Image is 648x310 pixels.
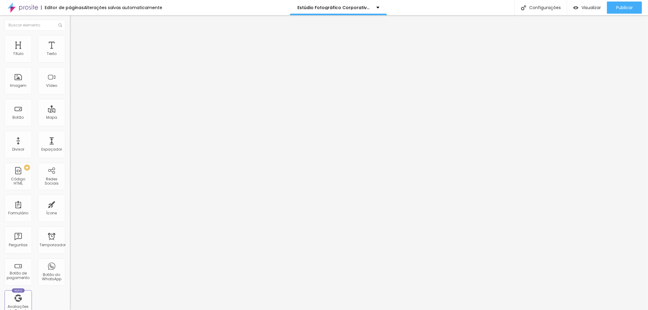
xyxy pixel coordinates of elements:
font: Código HTML [11,176,26,186]
font: Mapa [46,115,57,120]
img: view-1.svg [573,5,578,10]
input: Buscar elemento [5,20,65,31]
font: Novo [14,289,22,292]
font: Espaçador [41,147,62,152]
font: Estúdio Fotográfico Corporativo em [GEOGRAPHIC_DATA] [297,5,428,11]
button: Visualizar [567,2,607,14]
font: Temporizador [39,242,66,247]
font: Imagem [10,83,26,88]
font: Texto [47,51,57,56]
font: Configurações [529,5,561,11]
font: Perguntas [9,242,28,247]
font: Alterações salvas automaticamente [84,5,162,11]
font: Publicar [616,5,633,11]
font: Editor de páginas [45,5,84,11]
img: Ícone [521,5,526,10]
font: Título [13,51,23,56]
img: Ícone [58,23,62,27]
font: Visualizar [581,5,601,11]
font: Formulário [8,210,28,216]
font: Botão de pagamento [7,271,30,280]
button: Publicar [607,2,642,14]
font: Botão do WhatsApp [42,272,61,281]
font: Botão [13,115,24,120]
font: Vídeo [46,83,57,88]
font: Divisor [12,147,24,152]
font: Ícone [46,210,57,216]
font: Redes Sociais [45,176,59,186]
